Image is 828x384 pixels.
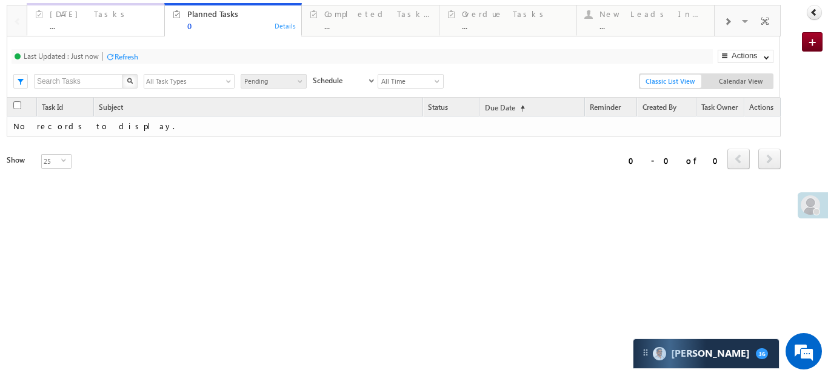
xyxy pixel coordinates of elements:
[24,52,99,61] div: Last Updated : Just now
[756,348,768,359] span: 36
[586,104,636,116] a: Reminder
[50,21,157,30] div: ...
[178,298,220,314] em: Submit
[164,3,302,37] a: Planned Tasks0Details
[7,116,781,136] td: No records to display.
[633,339,780,369] div: carter-dragCarter[PERSON_NAME]36
[641,348,650,357] img: carter-drag
[7,155,32,166] div: Show
[629,153,726,167] div: 0 - 0 of 0
[758,149,781,169] span: next
[61,158,71,163] span: select
[378,74,444,89] a: All Time
[274,20,297,31] div: Details
[34,74,123,89] input: Search Tasks
[718,50,773,63] button: Actions
[727,150,750,169] a: prev
[187,9,295,19] div: Planned Tasks
[653,347,666,360] img: Carter
[640,75,701,88] span: Classic List View
[63,64,204,79] div: Leave a message
[313,74,378,87] a: Schedule
[324,9,432,19] div: Completed Tasks
[599,21,707,30] div: ...
[144,74,235,89] div: All Task Types
[16,112,221,288] textarea: Type your message and click 'Submit'
[439,5,577,36] a: Overdue Tasks...
[127,78,133,84] img: Search
[745,104,780,116] span: Actions
[301,5,439,36] a: Completed Tasks...
[424,104,479,116] span: Status
[378,76,439,87] span: All Time
[599,9,707,19] div: New Leads In Last 5 Days
[144,75,224,89] span: All Task Types
[38,104,93,116] a: Task Id
[187,21,295,30] div: 0
[21,64,51,79] img: d_60004797649_company_0_60004797649
[711,75,772,88] span: Calendar View
[115,52,138,61] div: Refresh
[42,155,61,168] span: 25
[50,9,157,19] div: [DATE] Tasks
[758,150,781,169] a: next
[226,78,236,84] span: select
[313,75,371,86] span: Schedule
[324,21,432,30] div: ...
[697,104,744,116] a: Task Owner
[462,21,569,30] div: ...
[13,101,21,109] input: Check all records
[199,6,228,35] div: Minimize live chat window
[95,104,422,116] a: Subject
[638,104,696,116] a: Created By
[727,149,750,169] span: prev
[480,104,584,116] a: Due Date(sorted ascending)
[515,104,525,113] span: (sorted ascending)
[241,74,307,89] a: Pending
[462,9,569,19] div: Overdue Tasks
[576,5,715,36] a: New Leads In Last 5 Days...
[241,76,302,87] span: Pending
[27,3,165,36] a: [DATE] Tasks...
